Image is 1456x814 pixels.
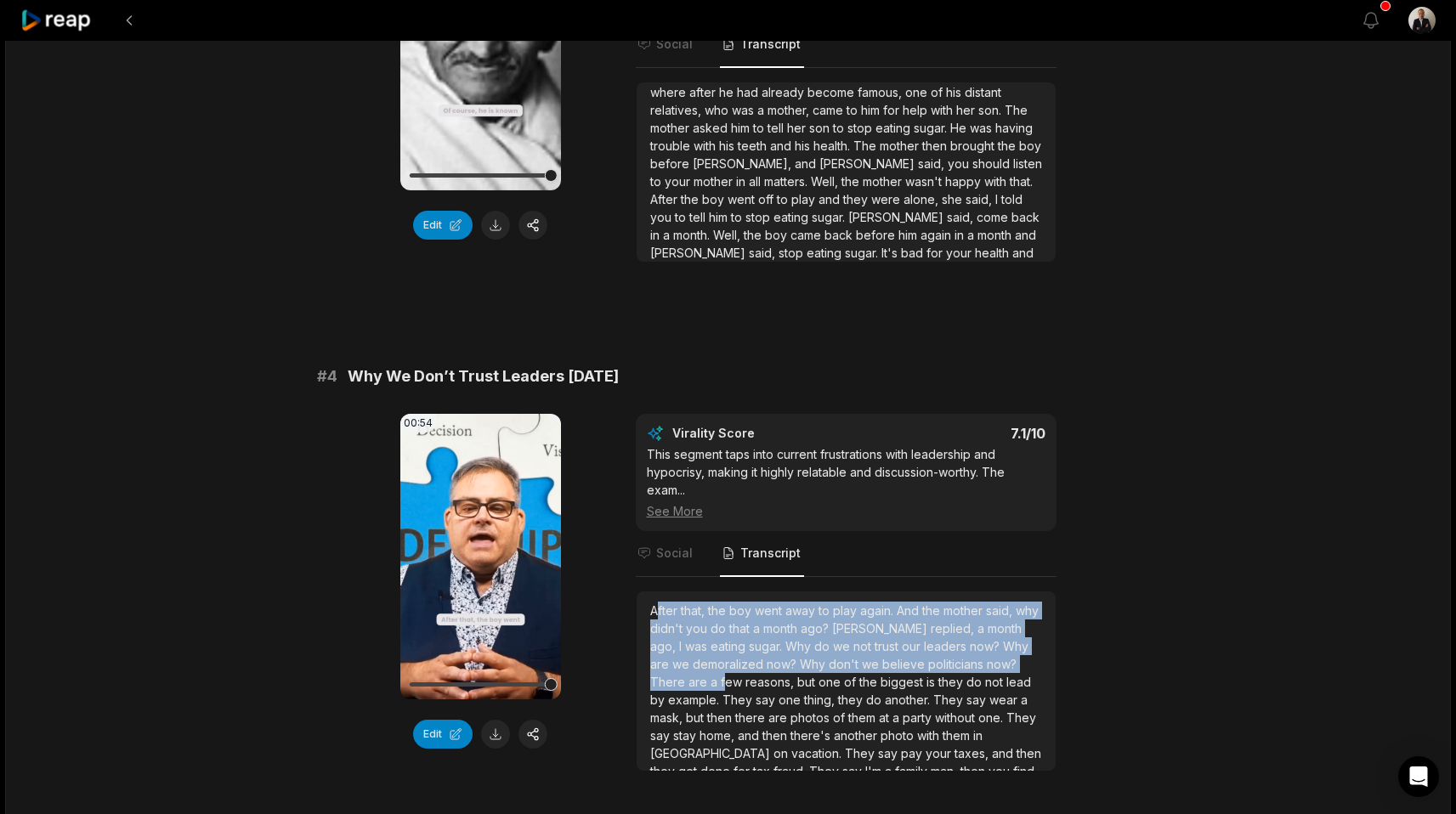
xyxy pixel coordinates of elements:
span: the [859,675,881,689]
span: on [773,746,791,760]
span: trouble [650,138,694,153]
span: lead [1006,675,1031,689]
span: one [905,85,931,99]
span: sugar. [845,246,881,260]
span: to [833,121,847,135]
span: leaders [924,639,970,653]
span: eating [807,246,845,260]
span: Transcript [740,545,801,562]
span: her [956,103,978,117]
span: him [731,121,753,135]
span: now? [970,639,1003,653]
span: boy [1019,138,1041,153]
span: month [988,621,1022,636]
video: Your browser does not support mp4 format. [400,414,561,699]
span: Well, [811,174,841,189]
span: now? [987,657,1017,671]
span: already [762,85,807,99]
span: we [833,639,853,653]
span: few [721,675,745,689]
span: after [689,85,719,99]
span: you [989,764,1013,778]
span: there's [790,728,834,743]
span: the [681,192,702,206]
span: say [966,692,989,707]
span: [PERSON_NAME] [832,621,931,636]
span: stay [673,728,700,743]
span: was [685,639,711,653]
span: your [665,174,694,189]
span: say [842,764,865,778]
span: [GEOGRAPHIC_DATA] [650,746,773,760]
button: Edit [413,720,473,749]
span: do [866,692,885,707]
span: [PERSON_NAME], [693,156,795,171]
span: happy [945,174,984,189]
div: 7.1 /10 [863,425,1045,442]
span: one. [978,710,1006,725]
span: said, [918,156,948,171]
span: you [948,156,972,171]
span: Why [800,657,829,671]
span: that, [681,603,708,618]
span: the [744,228,765,242]
span: in [973,728,983,743]
span: to [731,210,745,224]
span: listen [1013,156,1042,171]
span: mother [694,174,736,189]
span: with [917,728,943,743]
span: # 4 [317,365,337,388]
span: tell [768,121,787,135]
span: we [862,657,882,671]
span: at [879,710,892,725]
span: He [950,121,970,135]
span: help [903,103,931,117]
span: do [711,621,729,636]
span: in [650,228,663,242]
span: Why [785,639,814,653]
span: say [650,728,673,743]
span: pay [901,746,926,760]
span: said, [966,192,995,206]
span: where [650,85,689,99]
span: wasn't [905,174,945,189]
button: Edit [413,211,473,240]
span: who [705,103,732,117]
span: tax [753,764,773,778]
span: your [946,246,975,260]
span: with [984,174,1010,189]
span: of [931,85,946,99]
span: for [734,764,753,778]
span: taxes, [955,746,992,760]
span: a [711,675,721,689]
span: They [1006,710,1036,725]
span: trust [875,639,902,653]
span: find [1013,764,1034,778]
span: to [753,121,768,135]
span: but [797,675,819,689]
span: done [700,764,734,778]
span: I [995,192,1001,206]
span: said, [986,603,1016,618]
span: to [819,603,833,618]
span: [PERSON_NAME] [650,246,749,260]
span: by [650,692,668,707]
span: again. [860,603,897,618]
span: should [972,156,1013,171]
span: matters. [764,174,811,189]
span: they [650,764,678,778]
span: back [1011,210,1040,224]
span: having [995,121,1033,135]
span: your [926,746,955,760]
span: wear [989,692,1021,707]
span: demoralized [693,657,767,671]
span: mother [943,603,986,618]
span: was [970,121,995,135]
span: the [708,603,729,618]
span: not [853,639,875,653]
span: them [848,710,879,725]
span: a [967,228,977,242]
span: They [845,746,878,760]
span: that. [1010,174,1033,189]
span: that [729,621,753,636]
